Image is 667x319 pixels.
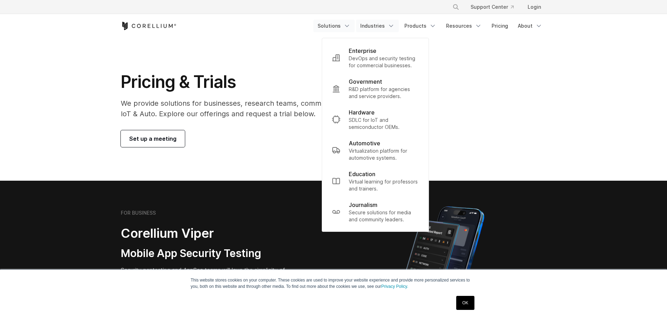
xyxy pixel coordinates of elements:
[349,139,380,147] p: Automotive
[349,108,375,117] p: Hardware
[121,226,300,241] h2: Corellium Viper
[522,1,547,13] a: Login
[442,20,486,32] a: Resources
[450,1,462,13] button: Search
[465,1,519,13] a: Support Center
[487,20,512,32] a: Pricing
[121,71,400,92] h1: Pricing & Trials
[349,147,419,161] p: Virtualization platform for automotive systems.
[326,166,424,196] a: Education Virtual learning for professors and trainers.
[349,55,419,69] p: DevOps and security testing for commercial businesses.
[349,77,382,86] p: Government
[456,296,474,310] a: OK
[313,20,547,32] div: Navigation Menu
[349,117,419,131] p: SDLC for IoT and semiconductor OEMs.
[349,209,419,223] p: Secure solutions for media and community leaders.
[400,20,440,32] a: Products
[121,266,300,291] p: Security pentesting and AppSec teams will love the simplicity of automated report generation comb...
[326,42,424,73] a: Enterprise DevOps and security testing for commercial businesses.
[326,73,424,104] a: Government R&D platform for agencies and service providers.
[349,178,419,192] p: Virtual learning for professors and trainers.
[121,98,400,119] p: We provide solutions for businesses, research teams, community individuals, and IoT & Auto. Explo...
[349,201,377,209] p: Journalism
[121,130,185,147] a: Set up a meeting
[444,1,547,13] div: Navigation Menu
[121,22,176,30] a: Corellium Home
[356,20,399,32] a: Industries
[121,247,300,260] h3: Mobile App Security Testing
[381,284,408,289] a: Privacy Policy.
[326,196,424,227] a: Journalism Secure solutions for media and community leaders.
[326,135,424,166] a: Automotive Virtualization platform for automotive systems.
[349,170,375,178] p: Education
[514,20,547,32] a: About
[191,277,477,290] p: This website stores cookies on your computer. These cookies are used to improve your website expe...
[326,104,424,135] a: Hardware SDLC for IoT and semiconductor OEMs.
[349,47,376,55] p: Enterprise
[313,20,355,32] a: Solutions
[121,210,156,216] h6: FOR BUSINESS
[349,86,419,100] p: R&D platform for agencies and service providers.
[129,134,176,143] span: Set up a meeting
